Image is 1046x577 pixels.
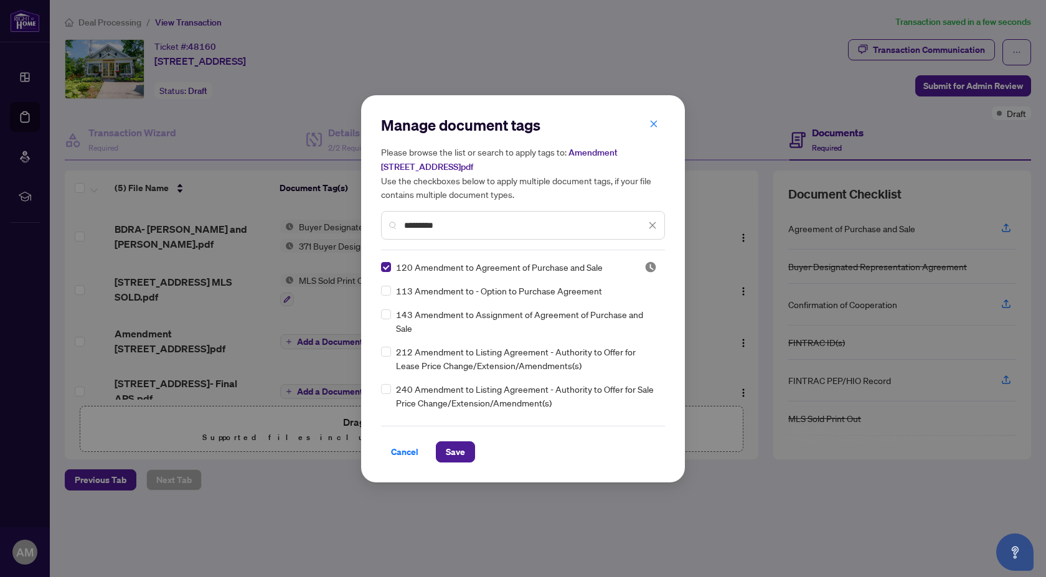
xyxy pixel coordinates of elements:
[644,261,657,273] span: Pending Review
[396,307,657,335] span: 143 Amendment to Assignment of Agreement of Purchase and Sale
[644,261,657,273] img: status
[649,120,658,128] span: close
[396,260,603,274] span: 120 Amendment to Agreement of Purchase and Sale
[381,145,665,201] h5: Please browse the list or search to apply tags to: Use the checkboxes below to apply multiple doc...
[648,221,657,230] span: close
[436,441,475,462] button: Save
[396,284,602,298] span: 113 Amendment to - Option to Purchase Agreement
[381,115,665,135] h2: Manage document tags
[396,345,657,372] span: 212 Amendment to Listing Agreement - Authority to Offer for Lease Price Change/Extension/Amendmen...
[996,533,1034,571] button: Open asap
[381,147,618,172] span: Amendment [STREET_ADDRESS]pdf
[381,441,428,462] button: Cancel
[391,442,418,462] span: Cancel
[396,382,657,410] span: 240 Amendment to Listing Agreement - Authority to Offer for Sale Price Change/Extension/Amendment(s)
[446,442,465,462] span: Save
